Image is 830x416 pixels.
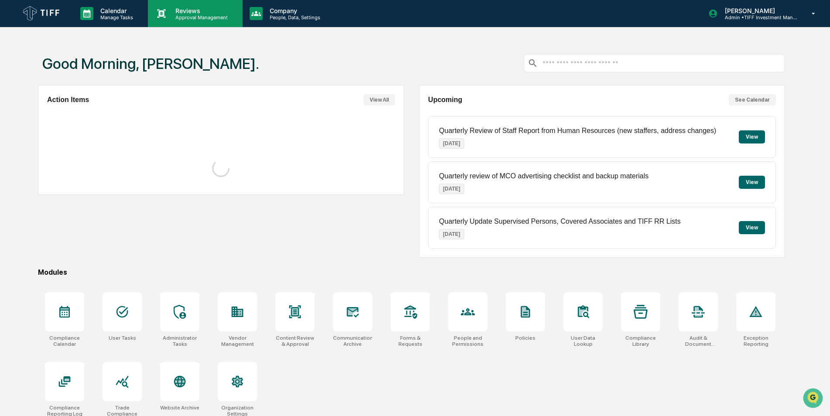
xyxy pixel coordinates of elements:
div: People and Permissions [448,335,487,347]
span: Preclearance [17,110,56,119]
div: User Tasks [109,335,136,341]
div: 🖐️ [9,111,16,118]
div: Modules [38,268,785,276]
div: Content Review & Approval [275,335,315,347]
button: View [739,221,765,234]
button: View [739,176,765,189]
a: 🖐️Preclearance [5,106,60,122]
div: Exception Reporting [736,335,775,347]
span: Attestations [72,110,108,119]
img: 1746055101610-c473b297-6a78-478c-a979-82029cc54cd1 [9,67,24,82]
div: Compliance Calendar [45,335,84,347]
p: [DATE] [439,229,464,239]
div: Forms & Requests [391,335,430,347]
img: logo [21,4,63,23]
p: Quarterly Review of Staff Report from Human Resources (new staffers, address changes) [439,127,716,135]
button: View [739,130,765,143]
div: 🗄️ [63,111,70,118]
p: Quarterly Update Supervised Persons, Covered Associates and TIFF RR Lists [439,218,681,225]
span: Pylon [87,148,106,154]
p: [PERSON_NAME] [718,7,799,14]
span: Data Lookup [17,126,55,135]
div: Audit & Document Logs [679,335,718,347]
p: Quarterly review of MCO advertising checklist and backup materials [439,172,648,180]
div: Start new chat [30,67,143,75]
p: People, Data, Settings [263,14,325,20]
button: View All [364,94,395,106]
a: 🔎Data Lookup [5,123,58,139]
a: 🗄️Attestations [60,106,112,122]
p: Calendar [93,7,137,14]
iframe: Open customer support [802,387,826,411]
p: Manage Tasks [93,14,137,20]
div: Communications Archive [333,335,372,347]
button: See Calendar [729,94,776,106]
a: Powered byPylon [62,147,106,154]
p: Approval Management [168,14,232,20]
p: Company [263,7,325,14]
p: Reviews [168,7,232,14]
div: Compliance Library [621,335,660,347]
p: [DATE] [439,184,464,194]
div: 🔎 [9,127,16,134]
button: Start new chat [148,69,159,80]
h1: Good Morning, [PERSON_NAME]. [42,55,259,72]
h2: Action Items [47,96,89,104]
p: [DATE] [439,138,464,149]
div: Website Archive [160,405,199,411]
p: How can we help? [9,18,159,32]
div: User Data Lookup [563,335,603,347]
p: Admin • TIFF Investment Management [718,14,799,20]
div: Administrator Tasks [160,335,199,347]
div: Policies [515,335,535,341]
h2: Upcoming [428,96,462,104]
div: Vendor Management [218,335,257,347]
div: We're available if you need us! [30,75,110,82]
